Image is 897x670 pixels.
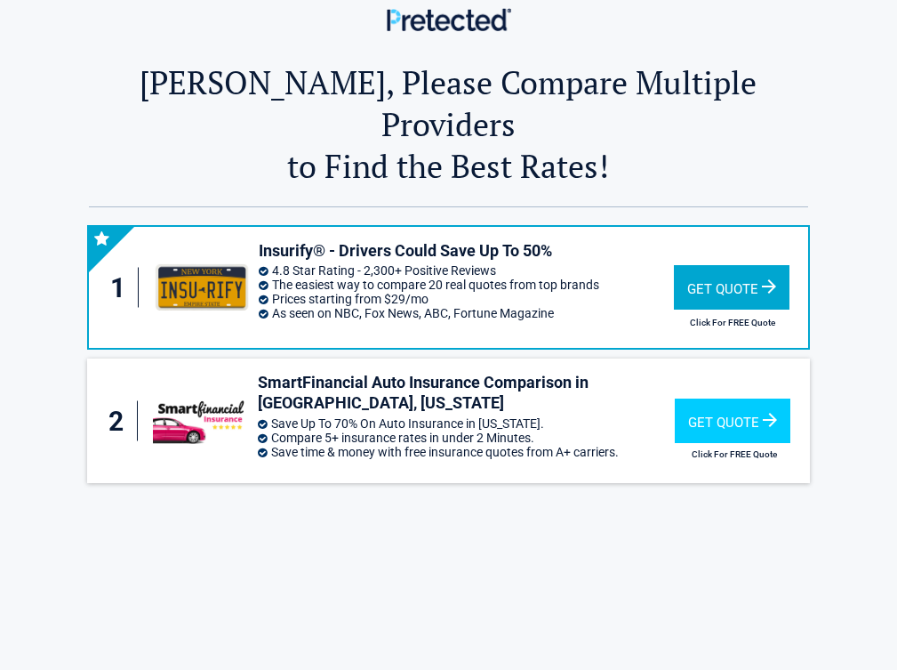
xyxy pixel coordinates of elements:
[675,399,790,443] div: Get Quote
[105,401,138,441] div: 2
[154,264,250,311] img: insurify's logo
[153,398,249,444] img: smartfinancial's logo
[259,263,673,278] li: 4.8 Star Rating - 2,300+ Positive Reviews
[107,268,140,308] div: 1
[259,278,673,292] li: The easiest way to compare 20 real quotes from top brands
[259,292,673,306] li: Prices starting from $29/mo
[258,431,675,445] li: Compare 5+ insurance rates in under 2 Minutes.
[387,8,511,30] img: Main Logo
[259,240,673,261] h3: Insurify® - Drivers Could Save Up To 50%
[674,318,792,327] h2: Click For FREE Quote
[674,265,789,310] div: Get Quote
[259,306,673,320] li: As seen on NBC, Fox News, ABC, Fortune Magazine
[89,61,807,187] h2: [PERSON_NAME], Please Compare Multiple Providers to Find the Best Rates!
[675,449,794,459] h2: Click For FREE Quote
[258,372,675,414] h3: SmartFinancial Auto Insurance Comparison in [GEOGRAPHIC_DATA], [US_STATE]
[258,445,675,459] li: Save time & money with free insurance quotes from A+ carriers.
[258,416,675,431] li: Save Up To 70% On Auto Insurance in [US_STATE].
